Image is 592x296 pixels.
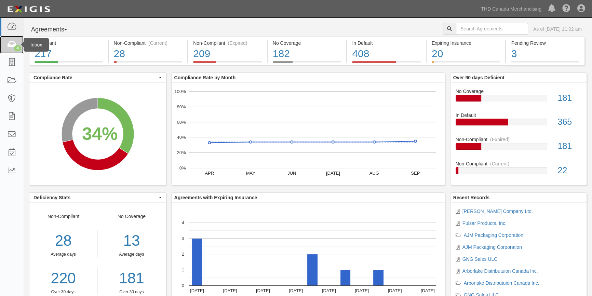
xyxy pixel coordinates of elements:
[352,46,421,61] div: 408
[411,171,420,176] text: SEP
[177,135,186,140] text: 40%
[456,112,582,136] a: In Default365
[462,220,507,226] a: Pulsar Products, Inc.
[533,26,582,32] div: As of [DATE] 11:02 am
[427,61,506,67] a: Expiring Insurance20
[256,288,270,293] text: [DATE]
[456,23,528,35] input: Search Agreements
[174,89,186,94] text: 100%
[35,40,103,46] div: Compliant
[552,140,587,152] div: 181
[29,230,97,252] div: 28
[103,289,160,295] div: Over 30 days
[464,280,539,286] a: Arborlake Distributuion Canada Inc.
[190,288,204,293] text: [DATE]
[177,119,186,124] text: 60%
[29,252,97,257] div: Average days
[347,61,426,67] a: In Default408
[462,244,522,250] a: AJM Packaging Corporation
[181,252,184,257] text: 2
[369,171,379,176] text: AUG
[462,256,498,262] a: GNG Sales ULC
[506,61,585,67] a: Pending Review3
[456,136,582,160] a: Non-Compliant(Expired)181
[35,46,103,61] div: 217
[388,288,402,293] text: [DATE]
[228,40,247,46] div: (Expired)
[29,83,166,185] svg: A chart.
[181,283,184,288] text: 0
[29,61,108,67] a: Compliant217
[5,3,52,15] img: logo-5460c22ac91f19d4615b14bd174203de0afe785f0fc80cf4dbbc73dc1793850b.png
[174,75,236,80] b: Compliance Rate by Month
[181,220,184,225] text: 4
[450,160,587,167] div: Non-Compliant
[462,268,538,274] a: Arborlake Distributuion Canada Inc.
[177,104,186,109] text: 80%
[205,171,214,176] text: APR
[490,136,510,143] div: (Expired)
[287,171,296,176] text: JUN
[179,165,186,171] text: 0%
[432,40,500,46] div: Expiring Insurance
[103,252,160,257] div: Average days
[82,121,118,146] div: 34%
[193,40,262,46] div: Non-Compliant (Expired)
[453,195,490,200] b: Recent Records
[172,83,445,185] svg: A chart.
[193,46,262,61] div: 209
[246,171,255,176] text: MAY
[326,171,340,176] text: [DATE]
[103,230,160,252] div: 13
[29,193,166,202] button: Deficiency Stats
[181,267,184,272] text: 1
[188,61,267,67] a: Non-Compliant(Expired)209
[273,40,341,46] div: No Coverage
[355,288,369,293] text: [DATE]
[456,88,582,112] a: No Coverage181
[29,213,97,295] div: Non-Compliant
[322,288,336,293] text: [DATE]
[464,232,523,238] a: AJM Packaging Corporation
[552,92,587,104] div: 181
[462,208,533,214] a: [PERSON_NAME] Company Ltd.
[511,40,579,46] div: Pending Review
[29,73,166,82] button: Compliance Rate
[14,45,21,51] div: 4
[453,75,504,80] b: Over 90 days Deficient
[562,5,570,13] i: Help Center - Complianz
[148,40,167,46] div: (Current)
[432,46,500,61] div: 20
[29,268,97,289] a: 220
[114,46,183,61] div: 28
[450,136,587,143] div: Non-Compliant
[103,268,160,289] a: 181
[29,289,97,295] div: Over 30 days
[181,236,184,241] text: 3
[420,288,434,293] text: [DATE]
[33,74,157,81] span: Compliance Rate
[223,288,237,293] text: [DATE]
[268,61,347,67] a: No Coverage182
[24,38,49,52] div: Inbox
[450,112,587,119] div: In Default
[511,46,579,61] div: 3
[174,195,257,200] b: Agreements with Expiring Insurance
[29,23,80,37] button: Agreements
[114,40,183,46] div: Non-Compliant (Current)
[33,194,157,201] span: Deficiency Stats
[352,40,421,46] div: In Default
[552,116,587,128] div: 365
[490,160,509,167] div: (Current)
[456,160,582,179] a: Non-Compliant(Current)22
[552,164,587,177] div: 22
[273,46,341,61] div: 182
[109,61,188,67] a: Non-Compliant(Current)28
[97,213,165,295] div: No Coverage
[477,2,545,16] a: THD Canada Merchandising
[450,88,587,95] div: No Coverage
